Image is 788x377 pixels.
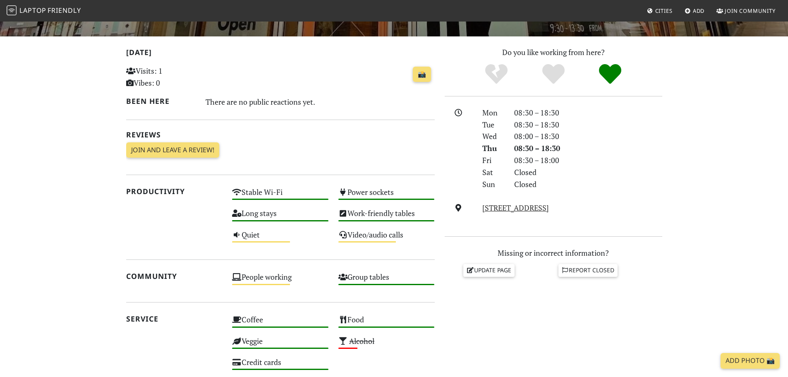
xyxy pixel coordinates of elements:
div: People working [227,270,333,291]
div: Tue [477,119,509,131]
div: 08:30 – 18:30 [509,142,667,154]
div: Work-friendly tables [333,207,440,228]
div: Credit cards [227,355,333,377]
div: Closed [509,166,667,178]
div: Sat [477,166,509,178]
div: Power sockets [333,185,440,207]
div: Yes [525,63,582,86]
a: LaptopFriendly LaptopFriendly [7,4,81,18]
div: Definitely! [582,63,639,86]
div: 08:00 – 18:30 [509,130,667,142]
span: Join Community [725,7,776,14]
div: Coffee [227,313,333,334]
a: [STREET_ADDRESS] [482,203,549,213]
s: Alcohol [349,336,374,346]
div: Mon [477,107,509,119]
a: Join and leave a review! [126,142,219,158]
a: Report closed [558,264,618,276]
p: Do you like working from here? [445,46,662,58]
div: No [468,63,525,86]
a: Join Community [713,3,779,18]
div: Group tables [333,270,440,291]
h1: Union St [126,7,233,23]
p: Visits: 1 Vibes: 0 [126,65,223,89]
span: Add [693,7,705,14]
h2: Community [126,272,223,281]
div: Long stays [227,207,333,228]
a: Cities [644,3,676,18]
span: Cities [655,7,673,14]
div: Quiet [227,228,333,249]
a: Update page [463,264,515,276]
span: Friendly [48,6,81,15]
h2: [DATE] [126,48,435,60]
div: Fri [477,154,509,166]
div: Veggie [227,334,333,355]
div: Food [333,313,440,334]
div: Thu [477,142,509,154]
div: 08:30 – 18:30 [509,119,667,131]
div: There are no public reactions yet. [206,95,435,108]
h2: Productivity [126,187,223,196]
img: LaptopFriendly [7,5,17,15]
h2: Been here [126,97,196,106]
div: 08:30 – 18:30 [509,107,667,119]
h2: Service [126,315,223,323]
div: Stable Wi-Fi [227,185,333,207]
h2: Reviews [126,130,435,139]
div: 08:30 – 18:00 [509,154,667,166]
div: Closed [509,178,667,190]
span: Laptop [19,6,46,15]
div: Video/audio calls [333,228,440,249]
div: Sun [477,178,509,190]
div: Wed [477,130,509,142]
a: 📸 [413,67,431,82]
a: Add [681,3,708,18]
p: Missing or incorrect information? [445,247,662,259]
